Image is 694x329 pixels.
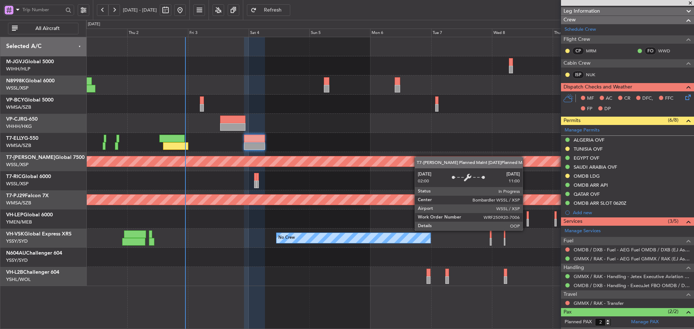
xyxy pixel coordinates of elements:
a: WMSA/SZB [6,142,31,149]
label: Planned PAX [565,319,592,326]
div: ALGERIA OVF [574,137,604,143]
div: ISP [572,71,584,79]
span: Crew [564,16,576,24]
a: VH-L2BChallenger 604 [6,270,59,275]
a: WWD [658,48,674,54]
a: YSSY/SYD [6,238,28,244]
a: VP-BCYGlobal 5000 [6,98,53,103]
span: N604AU [6,251,26,256]
div: [DATE] [88,21,100,27]
span: [DATE] - [DATE] [123,7,157,13]
a: VH-VSKGlobal Express XRS [6,231,72,237]
div: OMDB LDG [574,173,600,179]
button: All Aircraft [8,23,78,34]
span: MF [587,95,594,102]
a: VHHH/HKG [6,123,32,130]
div: Sun 5 [309,29,370,37]
div: Thu 2 [127,29,188,37]
span: (6/8) [668,116,678,124]
span: VH-L2B [6,270,23,275]
a: GMMX / RAK - Fuel - AEG Fuel GMMX / RAK (EJ Asia Only) [574,256,690,262]
span: Pax [564,308,571,316]
span: Fuel [564,237,573,245]
a: OMDB / DXB - Handling - ExecuJet FBO OMDB / DXB [574,282,690,289]
a: YSSY/SYD [6,257,28,264]
a: VP-CJRG-650 [6,117,38,122]
a: GMMX / RAK - Transfer [574,300,624,306]
a: WSSL/XSP [6,161,29,168]
a: T7-[PERSON_NAME]Global 7500 [6,155,85,160]
a: M-JGVJGlobal 5000 [6,59,54,64]
a: GMMX / RAK - Handling - Jetex Executive Aviation GMMX / RAK [574,273,690,280]
span: DFC, [642,95,653,102]
span: VH-VSK [6,231,24,237]
div: No Crew [278,233,295,243]
a: WIHH/HLP [6,66,30,72]
span: VP-BCY [6,98,24,103]
div: Wed 1 [67,29,127,37]
span: T7-PJ29 [6,193,25,198]
span: Cabin Crew [564,59,591,68]
span: Travel [564,290,577,299]
span: CR [624,95,630,102]
span: M-JGVJ [6,59,25,64]
a: T7-RICGlobal 6000 [6,174,51,179]
span: AC [606,95,612,102]
span: FP [587,105,592,113]
div: Thu 9 [553,29,613,37]
a: OMDB / DXB - Fuel - AEG Fuel OMDB / DXB (EJ Asia Only) [574,247,690,253]
a: WSSL/XSP [6,181,29,187]
div: TUNISIA OVF [574,146,603,152]
span: Handling [564,264,584,272]
div: CP [572,47,584,55]
a: N8998KGlobal 6000 [6,78,55,83]
span: VP-CJR [6,117,23,122]
div: Tue 7 [431,29,492,37]
span: Permits [564,117,581,125]
span: VH-LEP [6,212,23,217]
span: All Aircraft [19,26,76,31]
a: Schedule Crew [565,26,596,33]
span: T7-ELLY [6,136,24,141]
div: Wed 8 [492,29,553,37]
div: Fri 3 [188,29,249,37]
div: OMDB ARR SLOT 0620Z [574,200,626,206]
a: MRM [586,48,602,54]
a: NUK [586,72,602,78]
div: EGYPT OVF [574,155,599,161]
span: Dispatch Checks and Weather [564,83,632,91]
div: Mon 6 [370,29,431,37]
a: Manage PAX [631,319,659,326]
span: (2/2) [668,308,678,315]
div: OMDB ARR API [574,182,608,188]
a: N604AUChallenger 604 [6,251,62,256]
span: Services [564,217,582,226]
div: Add new [573,209,690,216]
span: N8998K [6,78,25,83]
a: YSHL/WOL [6,276,31,283]
input: Trip Number [22,4,63,15]
a: T7-ELLYG-550 [6,136,38,141]
div: Sat 4 [249,29,309,37]
div: QATAR OVF [574,191,600,197]
a: WSSL/XSP [6,85,29,91]
a: VH-LEPGlobal 6000 [6,212,53,217]
span: (3/5) [668,217,678,225]
button: Refresh [247,4,290,16]
a: WMSA/SZB [6,200,31,206]
span: Refresh [258,8,288,13]
a: Manage Permits [565,127,600,134]
span: T7-[PERSON_NAME] [6,155,55,160]
a: WMSA/SZB [6,104,31,111]
span: Flight Crew [564,35,590,44]
span: T7-RIC [6,174,22,179]
span: FFC [665,95,673,102]
a: Manage Services [565,228,601,235]
a: YMEN/MEB [6,219,32,225]
span: DP [604,105,611,113]
div: FO [644,47,656,55]
a: T7-PJ29Falcon 7X [6,193,49,198]
span: Leg Information [564,7,600,16]
div: SAUDI ARABIA OVF [574,164,617,170]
